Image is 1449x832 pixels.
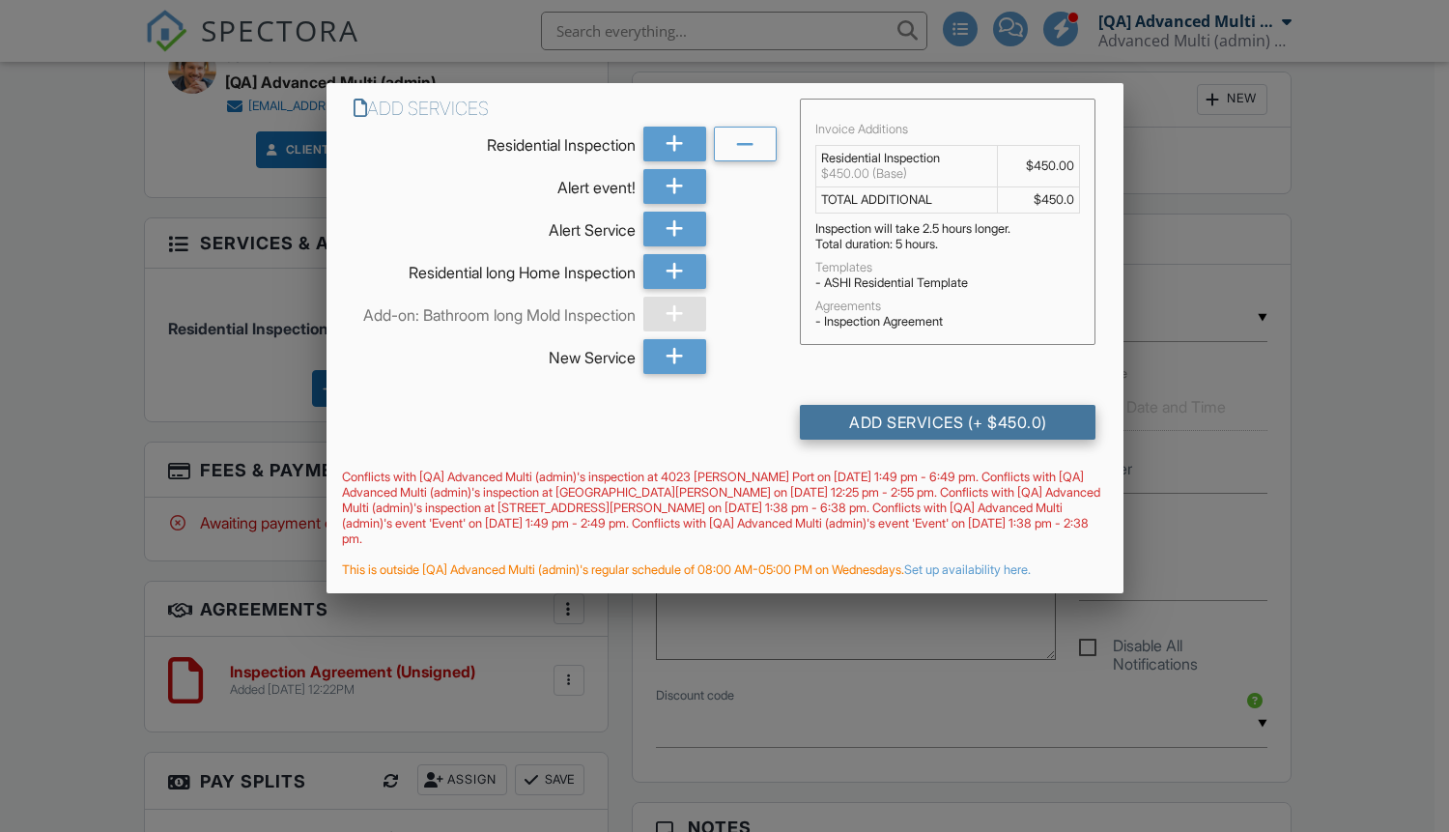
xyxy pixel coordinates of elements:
[816,146,998,187] td: Residential Inspection
[815,237,1080,252] div: Total duration: 5 hours.
[354,99,778,119] h6: Add Services
[821,166,992,182] div: $450.00 (Base)
[815,221,1080,237] div: Inspection will take 2.5 hours longer.
[815,275,1080,291] div: - ASHI Residential Template
[815,122,1080,137] div: Invoice Additions
[327,470,1123,547] div: Conflicts with [QA] Advanced Multi (admin)'s inspection at 4023 [PERSON_NAME] Port on [DATE] 1:49...
[354,339,636,368] div: New Service
[354,169,636,198] div: Alert event!
[997,146,1080,187] td: $450.00
[800,405,1095,440] div: Add Services (+ $450.0)
[904,562,1031,577] a: Set up availability here.
[354,297,636,326] div: Add-on: Bathroom long Mold Inspection
[815,314,1080,330] div: - Inspection Agreement
[815,299,1080,314] div: Agreements
[354,254,636,283] div: Residential long Home Inspection
[354,127,636,156] div: Residential Inspection
[815,260,1080,275] div: Templates
[327,562,1123,578] div: This is outside [QA] Advanced Multi (admin)'s regular schedule of 08:00 AM-05:00 PM on Wednesdays.
[997,187,1080,214] td: $450.0
[354,212,636,241] div: Alert Service
[816,187,998,214] td: TOTAL ADDITIONAL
